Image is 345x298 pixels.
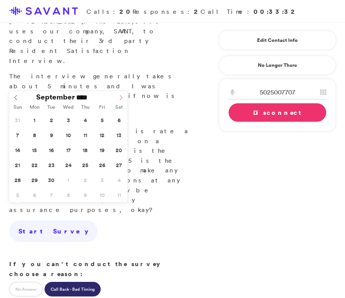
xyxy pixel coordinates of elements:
[9,220,98,242] a: Start Survey
[95,187,109,202] span: October 10, 2025
[27,157,42,172] span: September 22, 2025
[78,127,93,142] span: September 11, 2025
[36,93,75,101] span: September
[10,157,25,172] span: September 21, 2025
[44,127,59,142] span: September 9, 2025
[111,127,126,142] span: September 13, 2025
[10,127,25,142] span: September 7, 2025
[111,105,128,110] span: Sat
[10,187,25,202] span: October 5, 2025
[10,113,25,127] span: August 31, 2025
[95,157,109,172] span: September 26, 2025
[44,157,59,172] span: September 23, 2025
[27,142,42,157] span: September 15, 2025
[95,113,109,127] span: September 5, 2025
[254,7,297,16] strong: 00:33:32
[61,157,76,172] span: September 24, 2025
[95,127,109,142] span: September 12, 2025
[9,260,165,278] strong: If you can't conduct the survey choose a reason:
[61,172,76,187] span: October 1, 2025
[111,113,126,127] span: September 6, 2025
[219,56,336,75] a: No Longer There
[194,7,201,16] strong: 2
[45,282,101,296] label: Call Back - Bad Timing
[95,142,109,157] span: September 19, 2025
[78,157,93,172] span: September 25, 2025
[111,157,126,172] span: September 27, 2025
[9,105,26,110] span: Sun
[26,105,43,110] span: Mon
[77,105,94,110] span: Thu
[61,127,76,142] span: September 10, 2025
[10,142,25,157] span: September 14, 2025
[75,93,103,101] input: Year
[94,105,111,110] span: Fri
[229,103,326,122] a: Disconnect
[119,7,133,16] strong: 20
[78,172,93,187] span: October 2, 2025
[111,172,126,187] span: October 4, 2025
[10,172,25,187] span: September 28, 2025
[9,71,190,111] p: The interview generally takes about 5 minutes and I was just calling to see if now is an okay time.
[229,34,326,46] a: Edit Contact Info
[111,187,126,202] span: October 11, 2025
[9,282,43,296] label: No Answer
[61,113,76,127] span: September 3, 2025
[44,187,59,202] span: October 7, 2025
[78,113,93,127] span: September 4, 2025
[61,142,76,157] span: September 17, 2025
[111,142,126,157] span: September 20, 2025
[43,105,60,110] span: Tue
[44,172,59,187] span: September 30, 2025
[78,187,93,202] span: October 9, 2025
[44,142,59,157] span: September 16, 2025
[61,187,76,202] span: October 8, 2025
[27,187,42,202] span: October 6, 2025
[27,127,42,142] span: September 8, 2025
[44,113,59,127] span: September 2, 2025
[95,172,109,187] span: October 3, 2025
[27,172,42,187] span: September 29, 2025
[78,142,93,157] span: September 18, 2025
[27,113,42,127] span: September 1, 2025
[60,105,77,110] span: Wed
